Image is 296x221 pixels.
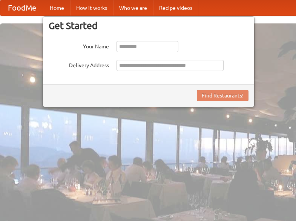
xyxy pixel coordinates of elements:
[153,0,198,15] a: Recipe videos
[49,60,109,69] label: Delivery Address
[49,41,109,50] label: Your Name
[44,0,70,15] a: Home
[197,90,248,101] button: Find Restaurants!
[49,20,248,31] h3: Get Started
[0,0,44,15] a: FoodMe
[113,0,153,15] a: Who we are
[70,0,113,15] a: How it works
